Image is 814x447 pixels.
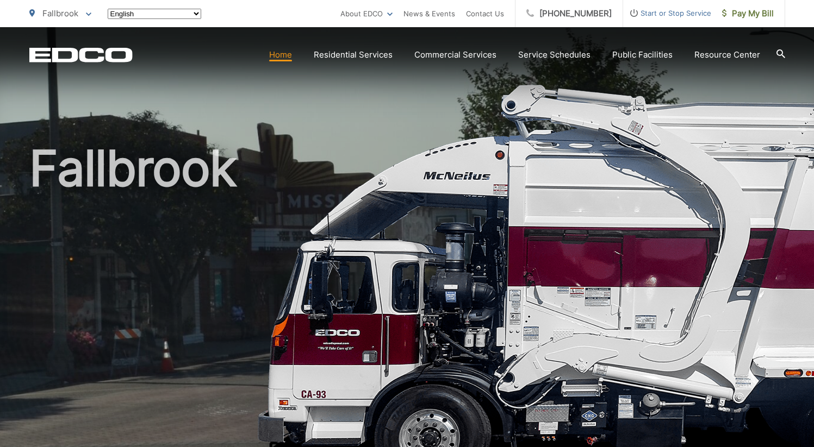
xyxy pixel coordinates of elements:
[694,48,760,61] a: Resource Center
[108,9,201,19] select: Select a language
[466,7,504,20] a: Contact Us
[340,7,393,20] a: About EDCO
[414,48,496,61] a: Commercial Services
[29,47,133,62] a: EDCD logo. Return to the homepage.
[314,48,393,61] a: Residential Services
[42,8,78,18] span: Fallbrook
[518,48,591,61] a: Service Schedules
[269,48,292,61] a: Home
[403,7,455,20] a: News & Events
[612,48,673,61] a: Public Facilities
[722,7,774,20] span: Pay My Bill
